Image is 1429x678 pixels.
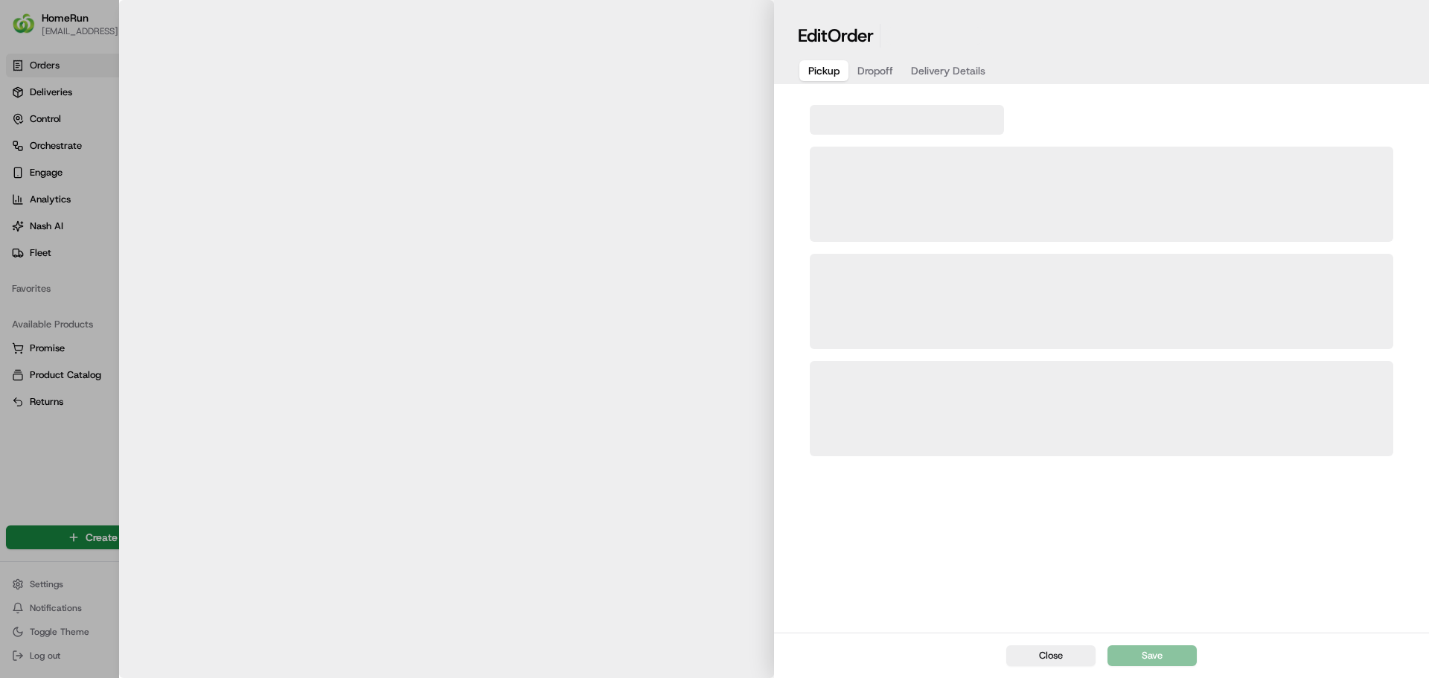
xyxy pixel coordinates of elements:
span: Pickup [808,63,840,78]
h1: Edit [798,24,874,48]
span: Dropoff [857,63,893,78]
button: Close [1006,645,1096,666]
span: Order [828,24,874,48]
span: Delivery Details [911,63,985,78]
